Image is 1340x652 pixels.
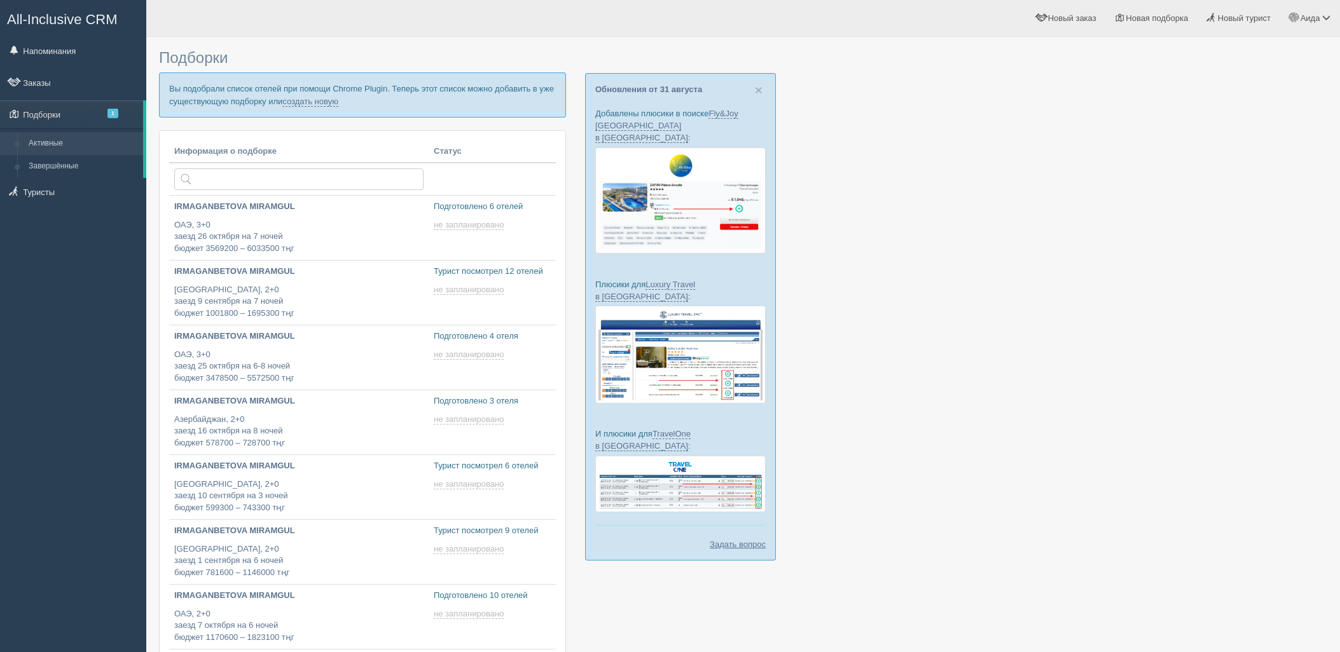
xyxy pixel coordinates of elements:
[174,543,424,579] p: [GEOGRAPHIC_DATA], 2+0 заезд 1 сентября на 6 ночей бюджет 781600 – 1146000 тңг
[434,544,506,554] a: не запланировано
[174,525,424,537] p: IRMAGANBETOVA MIRAMGUL
[174,219,424,255] p: ОАЭ, 3+0 заезд 26 октября на 7 ночей бюджет 3569200 – 6033500 тңг
[595,278,766,302] p: Плюсики для :
[174,395,424,407] p: IRMAGANBETOVA MIRAMGUL
[174,168,424,190] input: Поиск по стране или туристу
[174,349,424,384] p: ОАЭ, 3+0 заезд 25 октября на 6-8 ночей бюджет 3478500 – 5572500 тңг
[434,201,551,213] p: Подготовлено 6 отелей
[595,109,738,143] a: Fly&Joy [GEOGRAPHIC_DATA] в [GEOGRAPHIC_DATA]
[1218,13,1271,23] span: Новый турист
[1126,13,1188,23] span: Новая подборка
[174,266,424,278] p: IRMAGANBETOVA MIRAMGUL
[169,585,429,649] a: IRMAGANBETOVA MIRAMGUL ОАЭ, 2+0заезд 7 октября на 6 ночейбюджет 1170600 – 1823100 тңг
[434,525,551,537] p: Турист посмотрел 9 отелей
[755,83,763,97] button: Close
[595,428,766,452] p: И плюсики для :
[1301,13,1320,23] span: Аида
[174,479,424,514] p: [GEOGRAPHIC_DATA], 2+0 заезд 10 сентября на 3 ночей бюджет 599300 – 743300 тңг
[23,132,143,155] a: Активные
[434,414,506,424] a: не запланировано
[169,390,429,454] a: IRMAGANBETOVA MIRAMGUL Азербайджан, 2+0заезд 16 октября на 8 ночейбюджет 578700 – 728700 тңг
[169,140,429,163] th: Информация о подборке
[107,109,118,118] span: 1
[755,83,763,97] span: ×
[434,220,504,230] span: не запланировано
[434,266,551,278] p: Турист посмотрел 12 отелей
[1,1,146,36] a: All-Inclusive CRM
[434,285,506,295] a: не запланировано
[174,284,424,320] p: [GEOGRAPHIC_DATA], 2+0 заезд 9 сентября на 7 ночей бюджет 1001800 – 1695300 тңг
[174,414,424,449] p: Азербайджан, 2+0 заезд 16 октября на 8 ночей бюджет 578700 – 728700 тңг
[169,520,429,584] a: IRMAGANBETOVA MIRAMGUL [GEOGRAPHIC_DATA], 2+0заезд 1 сентября на 6 ночейбюджет 781600 – 1146000 тңг
[434,220,506,230] a: не запланировано
[434,479,506,489] a: не запланировано
[595,107,766,144] p: Добавлены плюсики в поиске :
[595,147,766,254] img: fly-joy-de-proposal-crm-for-travel-agency.png
[23,155,143,178] a: Завершённые
[174,608,424,644] p: ОАЭ, 2+0 заезд 7 октября на 6 ночей бюджет 1170600 – 1823100 тңг
[434,609,506,619] a: не запланировано
[174,590,424,602] p: IRMAGANBETOVA MIRAMGUL
[434,544,504,554] span: не запланировано
[169,261,429,325] a: IRMAGANBETOVA MIRAMGUL [GEOGRAPHIC_DATA], 2+0заезд 9 сентября на 7 ночейбюджет 1001800 – 1695300 тңг
[7,11,118,27] span: All-Inclusive CRM
[429,140,556,163] th: Статус
[434,460,551,472] p: Турист посмотрел 6 отелей
[595,85,702,94] a: Обновления от 31 августа
[434,414,504,424] span: не запланировано
[434,330,551,343] p: Подготовлено 4 отеля
[159,72,566,117] p: Вы подобрали список отелей при помощи Chrome Plugin. Теперь этот список можно добавить в уже суще...
[710,538,766,550] a: Задать вопрос
[174,330,424,343] p: IRMAGANBETOVA MIRAMGUL
[434,590,551,602] p: Подготовлено 10 отелей
[169,325,429,390] a: IRMAGANBETOVA MIRAMGUL ОАЭ, 3+0заезд 25 октября на 6-8 ночейбюджет 3478500 – 5572500 тңг
[595,280,695,302] a: Luxury Travel в [GEOGRAPHIC_DATA]
[1048,13,1096,23] span: Новый заказ
[434,609,504,619] span: не запланировано
[595,456,766,512] img: travel-one-%D0%BF%D1%96%D0%B4%D0%B1%D1%96%D1%80%D0%BA%D0%B0-%D1%81%D1%80%D0%BC-%D0%B4%D0%BB%D1%8F...
[174,201,424,213] p: IRMAGANBETOVA MIRAMGUL
[174,460,424,472] p: IRMAGANBETOVA MIRAMGUL
[595,306,766,404] img: luxury-travel-%D0%BF%D0%BE%D0%B4%D0%B1%D0%BE%D1%80%D0%BA%D0%B0-%D1%81%D1%80%D0%BC-%D0%B4%D0%BB%D1...
[159,49,228,66] span: Подборки
[434,285,504,295] span: не запланировано
[169,455,429,519] a: IRMAGANBETOVA MIRAMGUL [GEOGRAPHIC_DATA], 2+0заезд 10 сентября на 3 ночейбюджет 599300 – 743300 тңг
[169,196,429,260] a: IRMAGANBETOVA MIRAMGUL ОАЭ, 3+0заезд 26 октября на 7 ночейбюджет 3569200 – 6033500 тңг
[434,350,504,360] span: не запланировано
[434,395,551,407] p: Подготовлено 3 отеля
[434,479,504,489] span: не запланировано
[434,350,506,360] a: не запланировано
[282,97,338,107] a: создать новую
